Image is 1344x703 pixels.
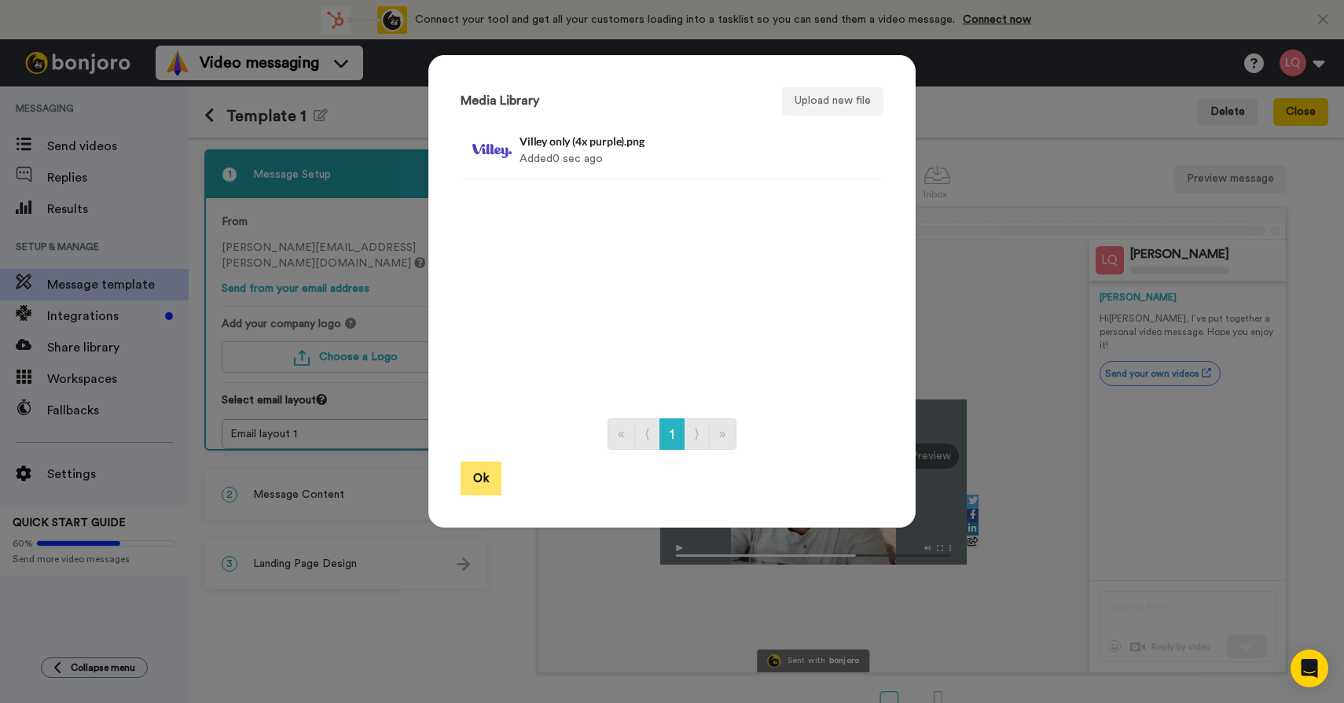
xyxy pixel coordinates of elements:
h3: Media Library [461,94,539,109]
a: Go to page number 1 [659,418,685,450]
button: Ok [461,462,501,495]
h4: Villey only (4x purple).png [520,135,791,147]
a: Go to first page [608,418,635,450]
a: Go to last page [709,418,736,450]
button: Upload new file [782,87,883,116]
div: Added 0 sec ago [520,131,791,171]
a: Go to next page [684,418,710,450]
a: Go to previous page [634,418,660,450]
div: Open Intercom Messenger [1291,650,1328,687]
